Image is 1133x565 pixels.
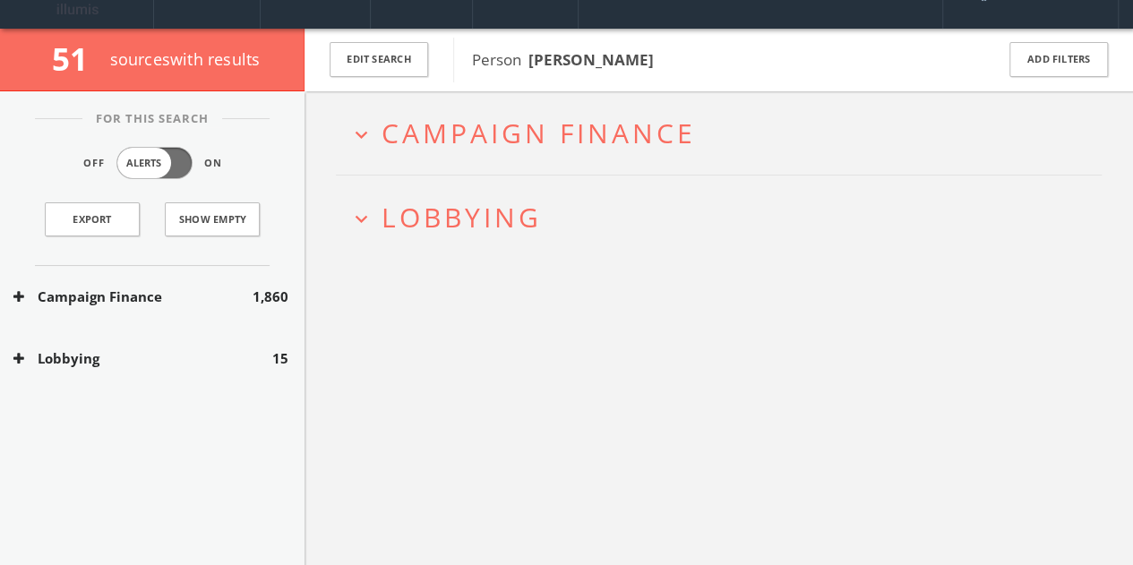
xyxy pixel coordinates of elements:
button: Edit Search [330,42,428,77]
span: 15 [272,348,288,369]
span: Off [83,156,105,171]
span: Campaign Finance [382,115,696,151]
button: Campaign Finance [13,287,253,307]
i: expand_more [349,207,373,231]
button: Lobbying [13,348,272,369]
a: Export [45,202,140,236]
b: [PERSON_NAME] [528,49,654,70]
span: 51 [52,38,103,80]
button: expand_moreLobbying [349,202,1102,232]
i: expand_more [349,123,373,147]
button: Show Empty [165,202,260,236]
span: Person [472,49,654,70]
span: source s with results [110,48,261,70]
button: Add Filters [1009,42,1108,77]
span: For This Search [82,110,222,128]
span: Lobbying [382,199,542,235]
span: 1,860 [253,287,288,307]
span: On [204,156,222,171]
button: expand_moreCampaign Finance [349,118,1102,148]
